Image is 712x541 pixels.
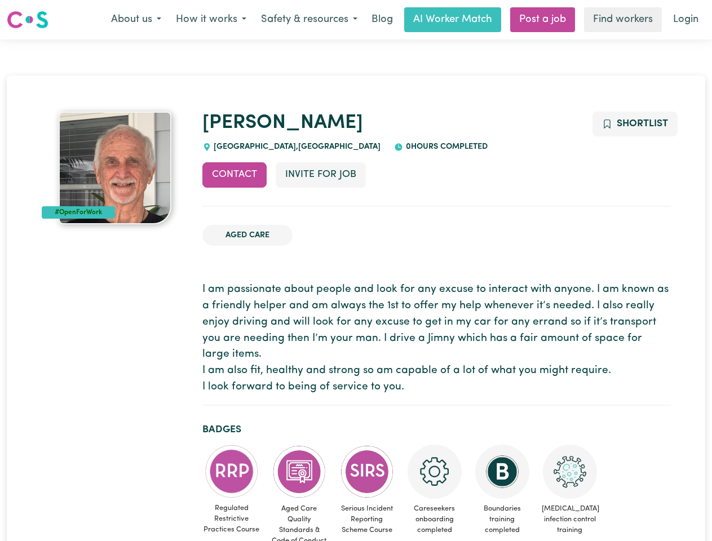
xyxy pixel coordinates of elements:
a: Blog [365,7,400,32]
img: CS Academy: Careseekers Onboarding course completed [408,445,462,499]
button: Invite for Job [276,162,366,187]
a: [PERSON_NAME] [202,113,363,133]
button: How it works [169,8,254,32]
li: Aged Care [202,225,293,246]
p: I am passionate about people and look for any excuse to interact with anyone. I am known as a fri... [202,282,671,396]
div: #OpenForWork [42,206,116,219]
span: Careseekers onboarding completed [405,499,464,540]
img: Kenneth [59,112,171,224]
span: Boundaries training completed [473,499,532,540]
button: Safety & resources [254,8,365,32]
span: [MEDICAL_DATA] infection control training [541,499,599,540]
button: About us [104,8,169,32]
a: Kenneth's profile picture'#OpenForWork [42,112,189,224]
span: Shortlist [617,119,668,128]
img: CS Academy: COVID-19 Infection Control Training course completed [543,445,597,499]
span: Regulated Restrictive Practices Course [202,498,261,540]
img: CS Academy: Regulated Restrictive Practices course completed [205,445,259,498]
span: 0 hours completed [403,143,488,151]
span: Serious Incident Reporting Scheme Course [338,499,396,540]
h2: Badges [202,424,671,436]
a: Find workers [584,7,662,32]
img: Careseekers logo [7,10,48,30]
a: AI Worker Match [404,7,501,32]
img: CS Academy: Boundaries in care and support work course completed [475,445,529,499]
button: Contact [202,162,267,187]
img: CS Academy: Serious Incident Reporting Scheme course completed [340,445,394,499]
button: Add to shortlist [592,112,678,136]
img: CS Academy: Aged Care Quality Standards & Code of Conduct course completed [272,445,326,499]
a: Post a job [510,7,575,32]
a: Careseekers logo [7,7,48,33]
a: Login [666,7,705,32]
span: [GEOGRAPHIC_DATA] , [GEOGRAPHIC_DATA] [211,143,381,151]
